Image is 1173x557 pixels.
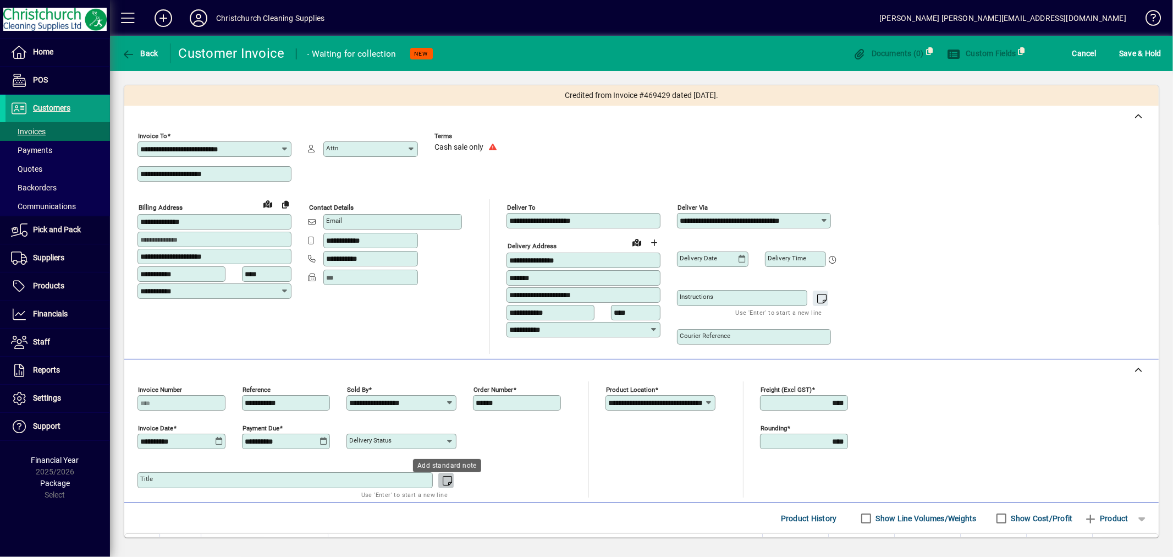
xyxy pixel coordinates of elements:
a: Backorders [5,178,110,197]
mat-label: Title [140,475,153,483]
mat-label: Freight (excl GST) [761,386,812,394]
a: View on map [259,195,277,212]
mat-hint: Use 'Enter' to start a new line [361,488,448,501]
span: Payments [11,146,52,155]
a: Invoices [5,122,110,141]
span: NEW [415,50,428,57]
mat-label: Sold by [347,386,368,394]
span: Products [33,281,64,290]
span: Invoices [11,127,46,136]
span: S [1119,49,1124,58]
app-page-header-button: Back [110,43,170,63]
mat-label: Deliver To [507,204,536,211]
mat-label: Instructions [680,293,713,301]
mat-label: Delivery time [768,254,806,262]
span: Credited from Invoice #469429 dated [DATE]. [565,90,718,101]
button: Documents (0) [850,43,927,63]
mat-hint: Use 'Enter' to start a new line [736,306,822,319]
button: Product History [777,509,841,528]
a: View on map [628,233,646,251]
a: Suppliers [5,244,110,272]
a: Communications [5,197,110,216]
span: Financial Year [31,456,79,465]
button: Custom Fields [944,43,1019,63]
span: Terms [434,133,500,140]
a: Support [5,413,110,440]
a: POS [5,67,110,94]
button: Save & Hold [1116,43,1164,63]
span: Documents (0) [852,49,924,58]
a: Financials [5,301,110,328]
mat-label: Email [326,217,342,225]
span: Staff [33,337,50,346]
span: Support [33,422,60,430]
mat-label: Courier Reference [680,332,730,340]
span: Pick and Pack [33,225,81,234]
div: - Waiting for collection [307,45,396,63]
a: Knowledge Base [1137,2,1159,38]
button: Add [146,8,181,28]
a: Pick and Pack [5,216,110,244]
mat-label: Invoice date [138,424,173,432]
span: Reports [33,365,60,374]
mat-label: Product location [606,386,655,394]
span: Financials [33,309,68,318]
a: Home [5,39,110,66]
mat-label: Attn [326,144,338,152]
button: Cancel [1070,43,1099,63]
span: Back [122,49,158,58]
button: Profile [181,8,216,28]
span: Cash sale only [434,143,483,152]
mat-label: Invoice To [138,132,167,140]
span: ave & Hold [1119,45,1161,62]
span: Backorders [11,183,57,192]
a: Products [5,272,110,300]
span: Product [1084,510,1128,527]
mat-label: Reference [243,386,271,394]
span: Package [40,479,70,488]
span: Product History [781,510,837,527]
button: Copy to Delivery address [277,195,294,213]
mat-label: Rounding [761,424,787,432]
mat-label: Invoice number [138,386,182,394]
div: Add standard note [413,459,481,472]
a: Payments [5,141,110,160]
div: [PERSON_NAME] [PERSON_NAME][EMAIL_ADDRESS][DOMAIN_NAME] [879,9,1126,27]
label: Show Cost/Profit [1009,513,1073,524]
span: Customers [33,103,70,112]
mat-label: Delivery date [680,254,717,262]
button: Back [119,43,161,63]
span: Home [33,47,53,56]
span: Settings [33,394,61,402]
button: Product [1078,509,1134,528]
span: Suppliers [33,253,64,262]
mat-label: Deliver via [678,204,708,211]
div: Christchurch Cleaning Supplies [216,9,324,27]
a: Reports [5,357,110,384]
mat-label: Delivery status [349,436,392,444]
label: Show Line Volumes/Weights [874,513,977,524]
span: Custom Fields [947,49,1016,58]
mat-label: Payment due [243,424,279,432]
a: Quotes [5,160,110,178]
span: POS [33,75,48,84]
mat-label: Order number [473,386,513,394]
span: Cancel [1072,45,1097,62]
div: Customer Invoice [179,45,285,62]
span: Quotes [11,165,42,173]
a: Staff [5,329,110,356]
span: Communications [11,202,76,211]
button: Choose address [646,234,663,252]
a: Settings [5,385,110,412]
